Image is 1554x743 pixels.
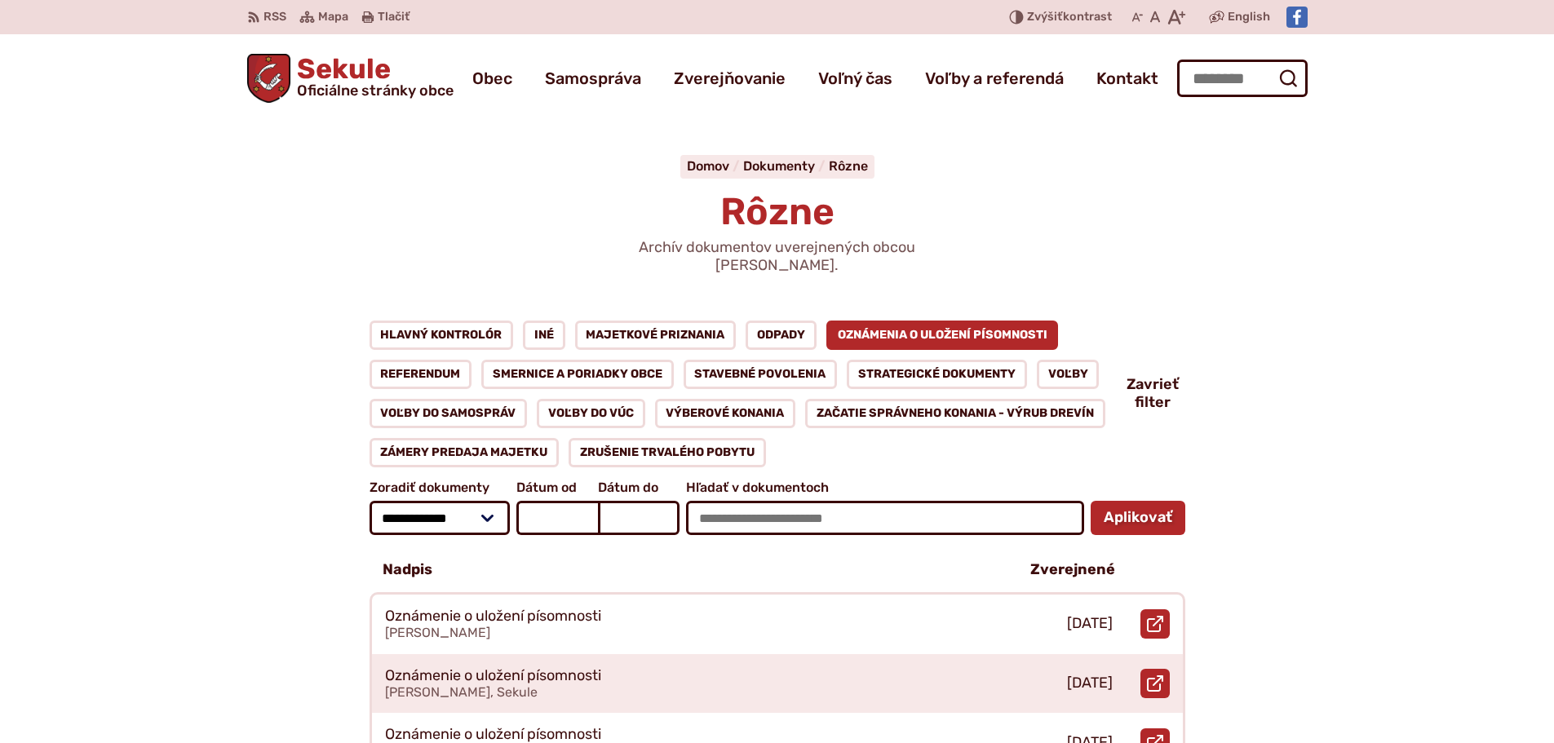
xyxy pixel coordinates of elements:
a: Voľby do samospráv [370,399,528,428]
button: Aplikovať [1091,501,1185,535]
span: Zvýšiť [1027,10,1063,24]
span: kontrast [1027,11,1112,24]
span: Mapa [318,7,348,27]
a: Domov [687,158,743,174]
a: Začatie správneho konania - výrub drevín [805,399,1105,428]
input: Dátum do [598,501,680,535]
a: Zámery predaja majetku [370,438,560,467]
a: Smernice a poriadky obce [481,360,674,389]
span: Dokumenty [743,158,815,174]
span: [PERSON_NAME] [385,625,490,640]
a: Rôzne [829,158,868,174]
p: Zverejnené [1030,561,1115,579]
a: Voľby [1037,360,1100,389]
p: [DATE] [1067,674,1113,692]
span: Rôzne [720,189,835,234]
a: Odpady [746,321,817,350]
a: Zverejňovanie [674,55,786,101]
a: Voľný čas [818,55,892,101]
span: Hľadať v dokumentoch [686,480,1083,495]
span: Sekule [290,55,454,98]
a: English [1224,7,1273,27]
span: Dátum od [516,480,598,495]
a: Hlavný kontrolór [370,321,514,350]
p: Oznámenie o uložení písomnosti [385,608,601,626]
button: Zavrieť filter [1127,376,1185,411]
img: Prejsť na Facebook stránku [1286,7,1308,28]
a: Samospráva [545,55,641,101]
a: Majetkové priznania [575,321,737,350]
input: Dátum od [516,501,598,535]
span: Zoradiť dokumenty [370,480,511,495]
a: Kontakt [1096,55,1158,101]
span: [PERSON_NAME], Sekule [385,684,538,700]
a: Zrušenie trvalého pobytu [569,438,766,467]
a: Voľby a referendá [925,55,1064,101]
span: Tlačiť [378,11,410,24]
p: Archív dokumentov uverejnených obcou [PERSON_NAME]. [582,239,973,274]
span: Oficiálne stránky obce [297,83,454,98]
p: Oznámenie o uložení písomnosti [385,667,601,685]
a: Stavebné povolenia [684,360,838,389]
a: Obec [472,55,512,101]
p: [DATE] [1067,615,1113,633]
a: Strategické dokumenty [847,360,1027,389]
a: Voľby do VÚC [537,399,645,428]
a: Oznámenia o uložení písomnosti [826,321,1059,350]
span: Zavrieť filter [1127,376,1179,411]
a: Referendum [370,360,472,389]
a: Výberové konania [655,399,796,428]
span: Domov [687,158,729,174]
span: Dátum do [598,480,680,495]
a: Iné [523,321,565,350]
p: Nadpis [383,561,432,579]
input: Hľadať v dokumentoch [686,501,1083,535]
span: English [1228,7,1270,27]
span: RSS [263,7,286,27]
img: Prejsť na domovskú stránku [247,54,291,103]
select: Zoradiť dokumenty [370,501,511,535]
a: Logo Sekule, prejsť na domovskú stránku. [247,54,454,103]
a: Dokumenty [743,158,829,174]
